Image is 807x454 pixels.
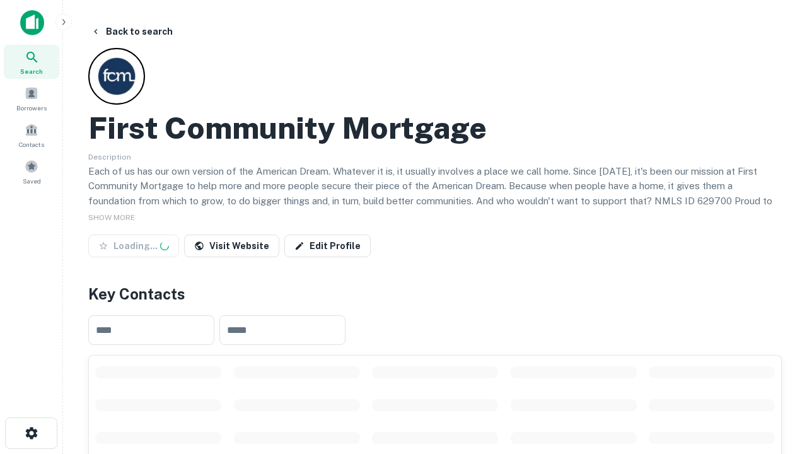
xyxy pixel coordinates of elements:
iframe: Chat Widget [744,313,807,373]
a: Search [4,45,59,79]
span: Saved [23,176,41,186]
img: capitalize-icon.png [20,10,44,35]
a: Borrowers [4,81,59,115]
span: Borrowers [16,103,47,113]
a: Contacts [4,118,59,152]
span: Description [88,153,131,161]
h2: First Community Mortgage [88,110,487,146]
a: Visit Website [184,235,279,257]
p: Each of us has our own version of the American Dream. Whatever it is, it usually involves a place... [88,164,782,223]
h4: Key Contacts [88,282,782,305]
span: Search [20,66,43,76]
a: Saved [4,154,59,189]
button: Back to search [86,20,178,43]
span: SHOW MORE [88,213,135,222]
a: Edit Profile [284,235,371,257]
span: Contacts [19,139,44,149]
